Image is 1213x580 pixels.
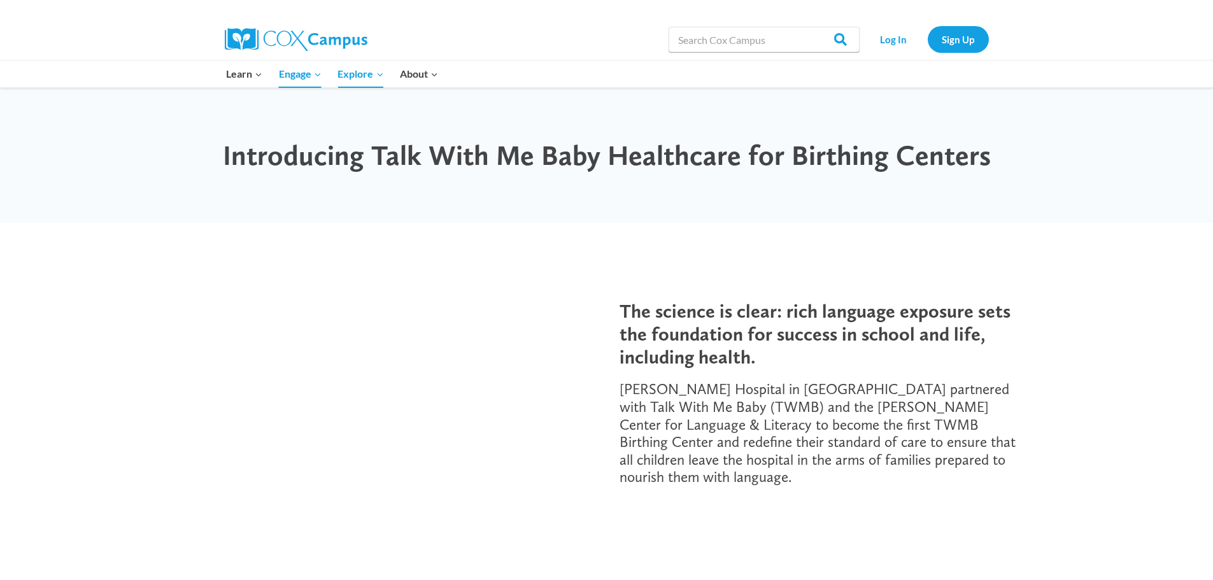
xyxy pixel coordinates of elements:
a: Sign Up [928,26,989,52]
span: About [400,66,438,82]
span: The science is clear: rich language exposure sets the foundation for success in school and life, ... [620,299,1011,368]
input: Search Cox Campus [669,27,860,52]
span: [PERSON_NAME] Hospital in [GEOGRAPHIC_DATA] partnered with Talk With Me Baby (TWMB) and the [PERS... [620,380,1016,486]
iframe: TWMB @ Birthing Centers Trailer [194,274,594,499]
a: Log In [866,26,921,52]
span: Engage [279,66,322,82]
nav: Primary Navigation [218,60,446,87]
nav: Secondary Navigation [866,26,989,52]
h1: Introducing Talk With Me Baby Healthcare for Birthing Centers [222,139,992,173]
span: Learn [226,66,262,82]
img: Cox Campus [225,28,367,51]
span: Explore [337,66,383,82]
